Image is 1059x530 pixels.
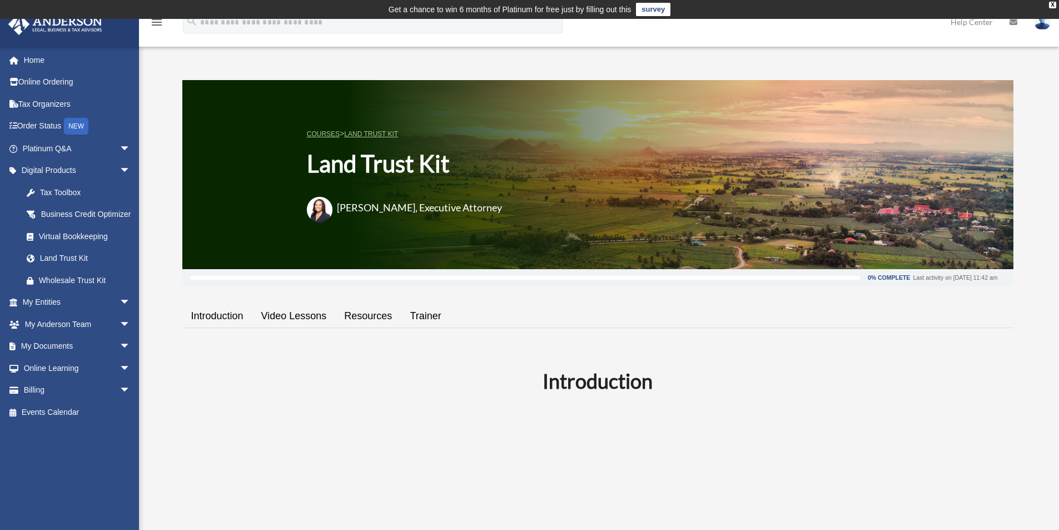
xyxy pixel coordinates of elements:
[8,115,147,138] a: Order StatusNEW
[120,160,142,182] span: arrow_drop_down
[337,201,502,215] h3: [PERSON_NAME], Executive Attorney
[16,269,147,291] a: Wholesale Trust Kit
[8,357,147,379] a: Online Learningarrow_drop_down
[120,313,142,336] span: arrow_drop_down
[389,3,632,16] div: Get a chance to win 6 months of Platinum for free just by filling out this
[8,71,147,93] a: Online Ordering
[39,251,128,265] div: Land Trust Kit
[8,401,147,423] a: Events Calendar
[186,15,198,27] i: search
[636,3,670,16] a: survey
[8,49,147,71] a: Home
[8,379,147,402] a: Billingarrow_drop_down
[335,300,401,332] a: Resources
[150,16,163,29] i: menu
[1034,14,1051,30] img: User Pic
[8,93,147,115] a: Tax Organizers
[8,335,147,358] a: My Documentsarrow_drop_down
[8,160,147,182] a: Digital Productsarrow_drop_down
[189,367,1007,395] h2: Introduction
[16,247,142,270] a: Land Trust Kit
[39,186,133,200] div: Tax Toolbox
[150,19,163,29] a: menu
[344,130,398,138] a: Land Trust Kit
[120,357,142,380] span: arrow_drop_down
[307,197,332,222] img: Amanda-Wylanda.png
[8,137,147,160] a: Platinum Q&Aarrow_drop_down
[39,274,133,288] div: Wholesale Trust Kit
[5,13,106,35] img: Anderson Advisors Platinum Portal
[8,291,147,314] a: My Entitiesarrow_drop_down
[307,147,516,180] h1: Land Trust Kit
[16,204,147,226] a: Business Credit Optimizer
[8,313,147,335] a: My Anderson Teamarrow_drop_down
[64,118,88,135] div: NEW
[913,275,997,281] div: Last activity on [DATE] 11:42 am
[1049,2,1056,8] div: close
[401,300,450,332] a: Trainer
[868,275,910,281] div: 0% Complete
[16,225,147,247] a: Virtual Bookkeeping
[120,291,142,314] span: arrow_drop_down
[120,335,142,358] span: arrow_drop_down
[16,181,147,204] a: Tax Toolbox
[39,230,133,244] div: Virtual Bookkeeping
[307,130,340,138] a: COURSES
[120,137,142,160] span: arrow_drop_down
[252,300,336,332] a: Video Lessons
[307,127,516,141] p: >
[39,207,133,221] div: Business Credit Optimizer
[182,300,252,332] a: Introduction
[120,379,142,402] span: arrow_drop_down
